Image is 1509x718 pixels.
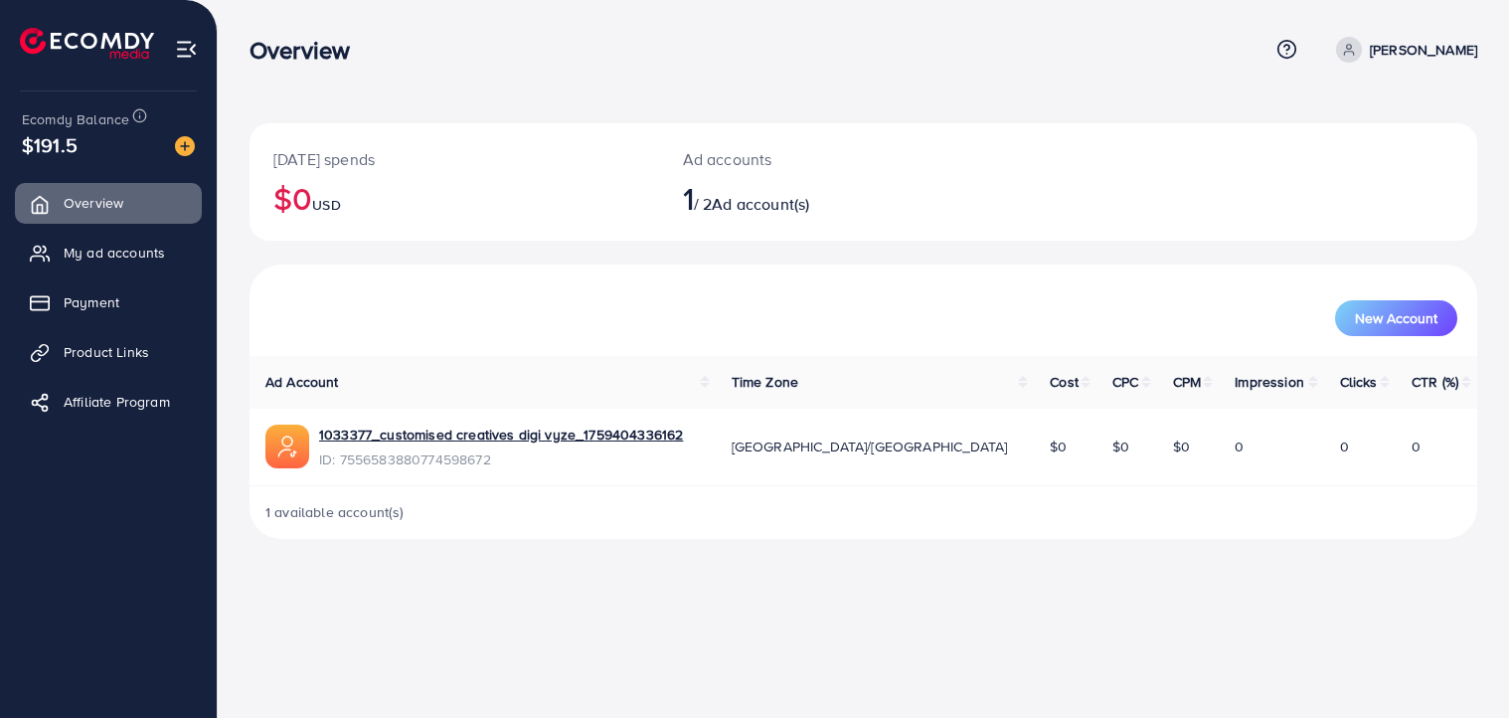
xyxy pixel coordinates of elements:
[15,233,202,272] a: My ad accounts
[175,136,195,156] img: image
[319,425,683,445] a: 1033377_customised creatives digi vyze_1759404336162
[1355,311,1437,325] span: New Account
[683,175,694,221] span: 1
[683,147,942,171] p: Ad accounts
[1173,437,1190,456] span: $0
[1340,437,1349,456] span: 0
[64,292,119,312] span: Payment
[1112,437,1129,456] span: $0
[1340,372,1378,392] span: Clicks
[15,282,202,322] a: Payment
[22,109,129,129] span: Ecomdy Balance
[265,502,405,522] span: 1 available account(s)
[20,28,154,59] img: logo
[64,342,149,362] span: Product Links
[1412,437,1421,456] span: 0
[1173,372,1201,392] span: CPM
[265,372,339,392] span: Ad Account
[15,332,202,372] a: Product Links
[250,36,366,65] h3: Overview
[15,382,202,422] a: Affiliate Program
[265,425,309,468] img: ic-ads-acc.e4c84228.svg
[1050,437,1067,456] span: $0
[273,179,635,217] h2: $0
[273,147,635,171] p: [DATE] spends
[683,179,942,217] h2: / 2
[15,183,202,223] a: Overview
[1235,437,1244,456] span: 0
[64,193,123,213] span: Overview
[732,437,1008,456] span: [GEOGRAPHIC_DATA]/[GEOGRAPHIC_DATA]
[1328,37,1477,63] a: [PERSON_NAME]
[1050,372,1079,392] span: Cost
[1235,372,1304,392] span: Impression
[64,392,170,412] span: Affiliate Program
[732,372,798,392] span: Time Zone
[22,130,78,159] span: $191.5
[712,193,809,215] span: Ad account(s)
[312,195,340,215] span: USD
[175,38,198,61] img: menu
[1112,372,1138,392] span: CPC
[319,449,683,469] span: ID: 7556583880774598672
[64,243,165,263] span: My ad accounts
[1412,372,1458,392] span: CTR (%)
[1335,300,1457,336] button: New Account
[1370,38,1477,62] p: [PERSON_NAME]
